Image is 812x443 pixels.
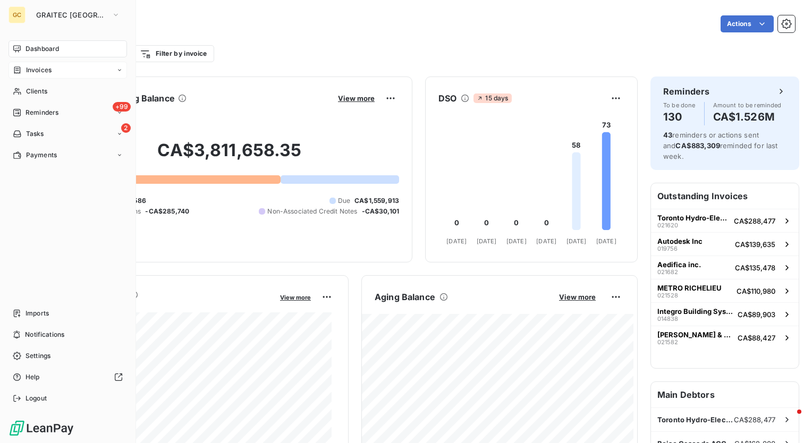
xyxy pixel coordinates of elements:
[26,394,47,403] span: Logout
[651,279,799,302] button: METRO RICHELIEU021528CA$110,980
[737,287,775,295] span: CA$110,980
[657,284,722,292] span: METRO RICHELIEU
[651,326,799,349] button: [PERSON_NAME] & Associates Ltd021582CA$88,427
[734,217,775,225] span: CA$288,477
[9,369,127,386] a: Help
[9,6,26,23] div: GC
[657,330,733,339] span: [PERSON_NAME] & Associates Ltd
[657,245,678,252] span: 019756
[651,209,799,232] button: Toronto Hydro-Electric System Ltd.021620CA$288,477
[26,65,52,75] span: Invoices
[663,102,696,108] span: To be done
[596,237,616,245] tspan: [DATE]
[36,11,107,19] span: GRAITEC [GEOGRAPHIC_DATA]
[651,382,799,407] h6: Main Debtors
[657,214,730,222] span: Toronto Hydro-Electric System Ltd.
[338,196,350,206] span: Due
[267,207,357,216] span: Non-Associated Credit Notes
[375,291,435,303] h6: Aging Balance
[657,292,678,299] span: 021528
[721,15,774,32] button: Actions
[477,237,497,245] tspan: [DATE]
[506,237,527,245] tspan: [DATE]
[566,237,587,245] tspan: [DATE]
[446,237,467,245] tspan: [DATE]
[438,92,456,105] h6: DSO
[651,302,799,326] button: Integro Building Systems014838CA$89,903
[713,108,782,125] h4: CA$1.526M
[26,351,50,361] span: Settings
[713,102,782,108] span: Amount to be reminded
[60,301,273,312] span: Monthly Revenue
[113,102,131,112] span: +99
[657,269,678,275] span: 021682
[9,420,74,437] img: Logo LeanPay
[738,334,775,342] span: CA$88,427
[657,307,733,316] span: Integro Building Systems
[335,93,378,103] button: View more
[657,222,678,228] span: 021620
[657,415,734,424] span: Toronto Hydro-Electric System Ltd.
[663,131,778,160] span: reminders or actions sent and reminded for last week.
[60,140,399,172] h2: CA$3,811,658.35
[338,94,375,103] span: View more
[776,407,801,432] iframe: Intercom live chat
[26,44,59,54] span: Dashboard
[663,131,672,139] span: 43
[121,123,131,133] span: 2
[651,232,799,255] button: Autodesk Inc019756CA$139,635
[26,129,44,139] span: Tasks
[657,237,703,245] span: Autodesk Inc
[663,108,696,125] h4: 130
[362,207,400,216] span: -CA$30,101
[473,93,511,103] span: 15 days
[735,263,775,272] span: CA$135,478
[734,415,776,424] span: CA$288,477
[675,141,720,150] span: CA$883,309
[133,45,214,62] button: Filter by invoice
[26,309,49,318] span: Imports
[354,196,399,206] span: CA$1,559,913
[277,292,314,302] button: View more
[536,237,556,245] tspan: [DATE]
[657,316,678,322] span: 014838
[26,87,47,96] span: Clients
[651,255,799,279] button: Aedifica inc.021682CA$135,478
[657,339,678,345] span: 021582
[735,240,775,249] span: CA$139,635
[559,293,596,301] span: View more
[663,85,709,98] h6: Reminders
[738,310,775,319] span: CA$89,903
[25,330,64,339] span: Notifications
[26,372,40,382] span: Help
[26,108,58,117] span: Reminders
[26,150,57,160] span: Payments
[657,260,701,269] span: Aedifica inc.
[145,207,189,216] span: -CA$285,740
[556,292,599,302] button: View more
[280,294,311,301] span: View more
[651,183,799,209] h6: Outstanding Invoices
